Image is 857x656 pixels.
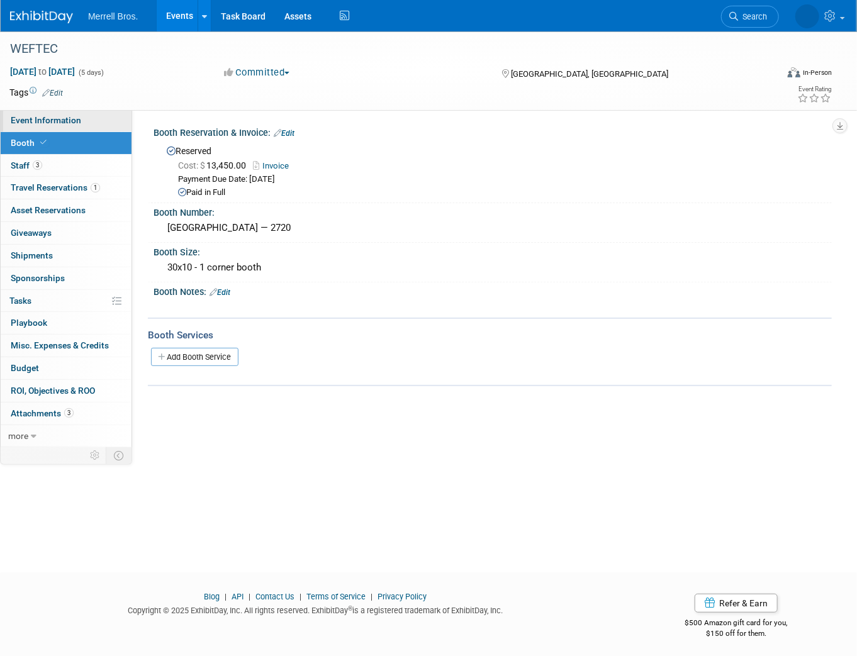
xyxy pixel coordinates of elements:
[511,69,668,79] span: [GEOGRAPHIC_DATA], [GEOGRAPHIC_DATA]
[9,602,622,616] div: Copyright © 2025 ExhibitDay, Inc. All rights reserved. ExhibitDay is a registered trademark of Ex...
[204,592,220,601] a: Blog
[154,203,832,219] div: Booth Number:
[106,447,132,464] td: Toggle Event Tabs
[11,205,86,215] span: Asset Reservations
[9,66,76,77] span: [DATE] [DATE]
[10,11,73,23] img: ExhibitDay
[11,386,95,396] span: ROI, Objectives & ROO
[795,4,819,28] img: Brian Hertzog
[11,363,39,373] span: Budget
[245,592,254,601] span: |
[11,318,47,328] span: Playbook
[802,68,832,77] div: In-Person
[378,592,427,601] a: Privacy Policy
[721,6,779,28] a: Search
[148,328,832,342] div: Booth Services
[1,155,132,177] a: Staff3
[77,69,104,77] span: (5 days)
[274,129,294,138] a: Edit
[220,66,294,79] button: Committed
[91,183,100,192] span: 1
[695,594,778,613] a: Refer & Earn
[163,258,822,277] div: 30x10 - 1 corner booth
[9,86,63,99] td: Tags
[738,12,767,21] span: Search
[641,628,832,639] div: $150 off for them.
[1,403,132,425] a: Attachments3
[33,160,42,170] span: 3
[797,86,831,92] div: Event Rating
[1,425,132,447] a: more
[210,288,230,297] a: Edit
[255,592,294,601] a: Contact Us
[221,592,230,601] span: |
[11,340,109,350] span: Misc. Expenses & Credits
[1,245,132,267] a: Shipments
[232,592,244,601] a: API
[11,228,52,238] span: Giveaways
[64,408,74,418] span: 3
[154,123,832,140] div: Booth Reservation & Invoice:
[42,89,63,97] a: Edit
[1,177,132,199] a: Travel Reservations1
[40,139,47,146] i: Booth reservation complete
[11,273,65,283] span: Sponsorships
[84,447,106,464] td: Personalize Event Tab Strip
[348,605,352,612] sup: ®
[178,160,251,170] span: 13,450.00
[641,609,832,638] div: $500 Amazon gift card for you,
[154,243,832,259] div: Booth Size:
[178,187,822,199] div: Paid in Full
[306,592,366,601] a: Terms of Service
[11,182,100,192] span: Travel Reservations
[11,408,74,418] span: Attachments
[178,174,822,186] div: Payment Due Date: [DATE]
[163,218,822,238] div: [GEOGRAPHIC_DATA] — 2720
[1,109,132,131] a: Event Information
[154,282,832,299] div: Booth Notes:
[9,296,31,306] span: Tasks
[1,312,132,334] a: Playbook
[11,138,49,148] span: Booth
[1,267,132,289] a: Sponsorships
[1,222,132,244] a: Giveaways
[1,357,132,379] a: Budget
[6,38,762,60] div: WEFTEC
[253,161,295,170] a: Invoice
[1,335,132,357] a: Misc. Expenses & Credits
[11,115,81,125] span: Event Information
[178,160,206,170] span: Cost: $
[88,11,138,21] span: Merrell Bros.
[367,592,376,601] span: |
[151,348,238,366] a: Add Booth Service
[11,160,42,170] span: Staff
[710,65,832,84] div: Event Format
[1,199,132,221] a: Asset Reservations
[1,132,132,154] a: Booth
[788,67,800,77] img: Format-Inperson.png
[296,592,305,601] span: |
[36,67,48,77] span: to
[8,431,28,441] span: more
[11,250,53,260] span: Shipments
[163,142,822,199] div: Reserved
[1,290,132,312] a: Tasks
[1,380,132,402] a: ROI, Objectives & ROO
